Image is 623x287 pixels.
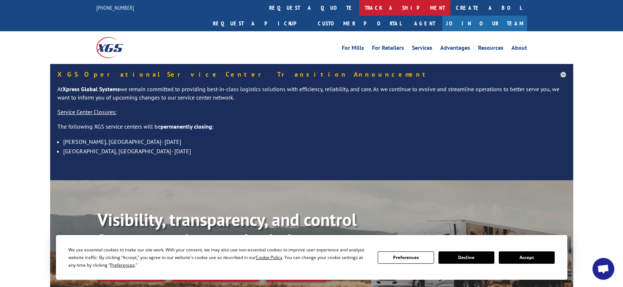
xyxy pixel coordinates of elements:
[97,208,357,252] b: Visibility, transparency, and control for your entire supply chain.
[312,16,407,31] a: Customer Portal
[442,16,527,31] a: Join Our Team
[62,85,120,93] strong: Xpress Global Systems
[57,85,566,108] p: At we remain committed to providing best-in-class logistics solutions with efficiency, reliabilit...
[412,45,432,53] a: Services
[57,71,566,78] h5: XGS Operational Service Center Transition Announcement
[96,4,134,11] a: [PHONE_NUMBER]
[378,251,434,264] button: Preferences
[499,251,555,264] button: Accept
[511,45,527,53] a: About
[342,45,364,53] a: For Mills
[256,254,282,260] span: Cookie Policy
[57,122,566,137] p: The following XGS service centers will be :
[63,146,566,156] li: [GEOGRAPHIC_DATA], [GEOGRAPHIC_DATA]- [DATE]
[438,251,494,264] button: Decline
[110,262,135,268] span: Preferences
[372,45,404,53] a: For Retailers
[57,108,117,116] u: Service Center Closures:
[407,16,442,31] a: Agent
[207,16,312,31] a: Request a pickup
[440,45,470,53] a: Advantages
[161,123,212,130] strong: permanently closing
[68,246,369,269] div: We use essential cookies to make our site work. With your consent, we may also use non-essential ...
[63,137,566,146] li: [PERSON_NAME], [GEOGRAPHIC_DATA]- [DATE]
[56,235,567,280] div: Cookie Consent Prompt
[478,45,503,53] a: Resources
[592,258,614,280] a: Open chat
